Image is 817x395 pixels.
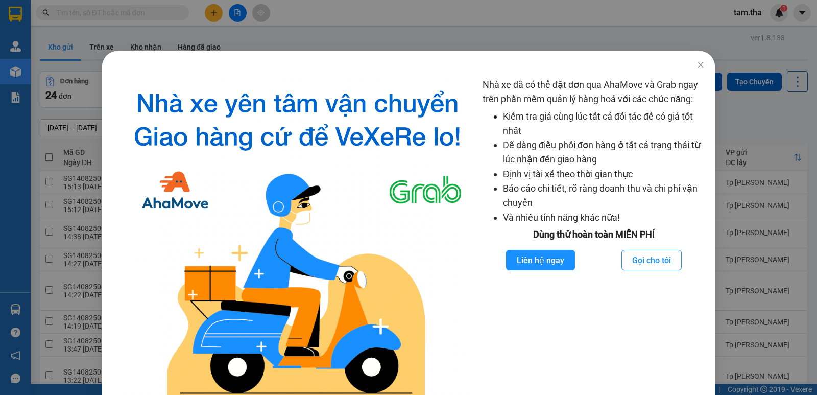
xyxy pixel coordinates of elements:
[503,109,705,138] li: Kiểm tra giá cùng lúc tất cả đối tác để có giá tốt nhất
[517,254,564,267] span: Liên hệ ngay
[632,254,671,267] span: Gọi cho tôi
[503,181,705,211] li: Báo cáo chi tiết, rõ ràng doanh thu và chi phí vận chuyển
[503,211,705,225] li: Và nhiều tính năng khác nữa!
[696,61,705,69] span: close
[503,138,705,167] li: Dễ dàng điều phối đơn hàng ở tất cả trạng thái từ lúc nhận đến giao hàng
[686,51,715,80] button: Close
[506,250,575,270] button: Liên hệ ngay
[503,167,705,181] li: Định vị tài xế theo thời gian thực
[483,227,705,242] div: Dùng thử hoàn toàn MIỄN PHÍ
[621,250,682,270] button: Gọi cho tôi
